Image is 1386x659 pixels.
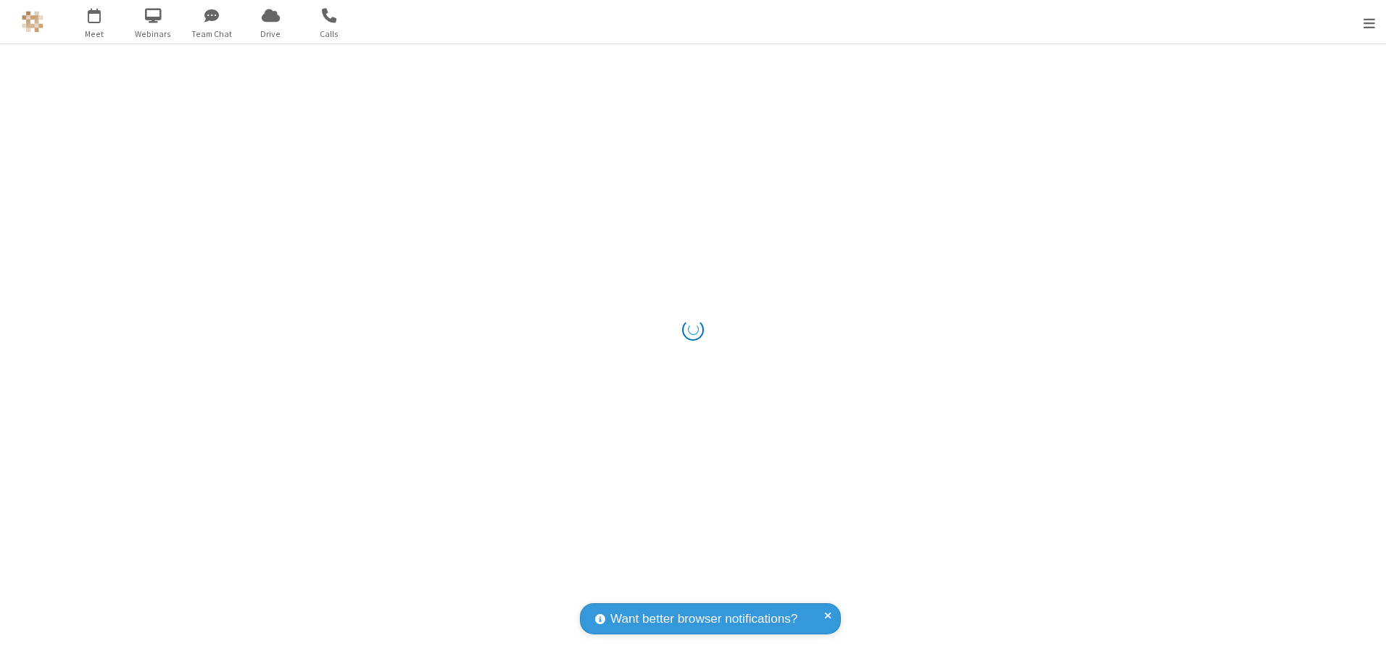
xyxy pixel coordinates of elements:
[244,28,298,41] span: Drive
[610,610,797,629] span: Want better browser notifications?
[302,28,357,41] span: Calls
[185,28,239,41] span: Team Chat
[126,28,180,41] span: Webinars
[22,11,43,33] img: QA Selenium DO NOT DELETE OR CHANGE
[67,28,122,41] span: Meet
